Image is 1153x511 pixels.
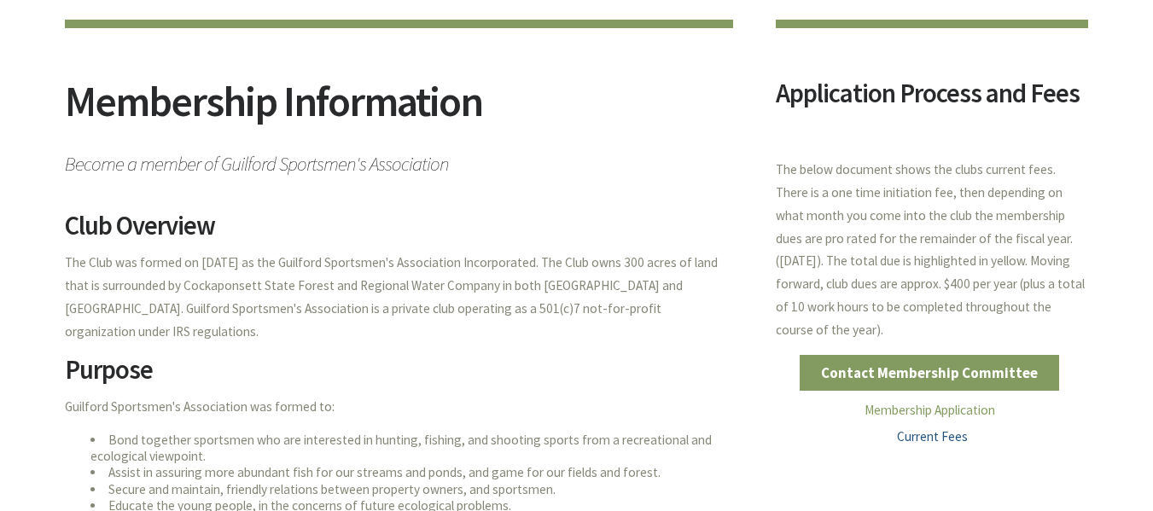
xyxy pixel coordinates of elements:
h2: Purpose [65,357,733,396]
a: Current Fees [897,428,968,444]
li: Bond together sportsmen who are interested in hunting, fishing, and shooting sports from a recrea... [90,432,733,464]
span: Become a member of Guilford Sportsmen's Association [65,144,733,174]
h2: Membership Information [65,80,733,144]
p: The Club was formed on [DATE] as the Guilford Sportsmen's Association Incorporated. The Club owns... [65,252,733,343]
h2: Application Process and Fees [776,80,1089,119]
li: Assist in assuring more abundant fish for our streams and ponds, and game for our fields and forest. [90,464,733,480]
a: Membership Application [865,402,995,418]
p: Guilford Sportsmen's Association was formed to: [65,396,733,419]
a: Contact Membership Committee [800,355,1060,391]
h2: Club Overview [65,212,733,252]
p: The below document shows the clubs current fees. There is a one time initiation fee, then dependi... [776,159,1089,342]
li: Secure and maintain, friendly relations between property owners, and sportsmen. [90,481,733,497]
